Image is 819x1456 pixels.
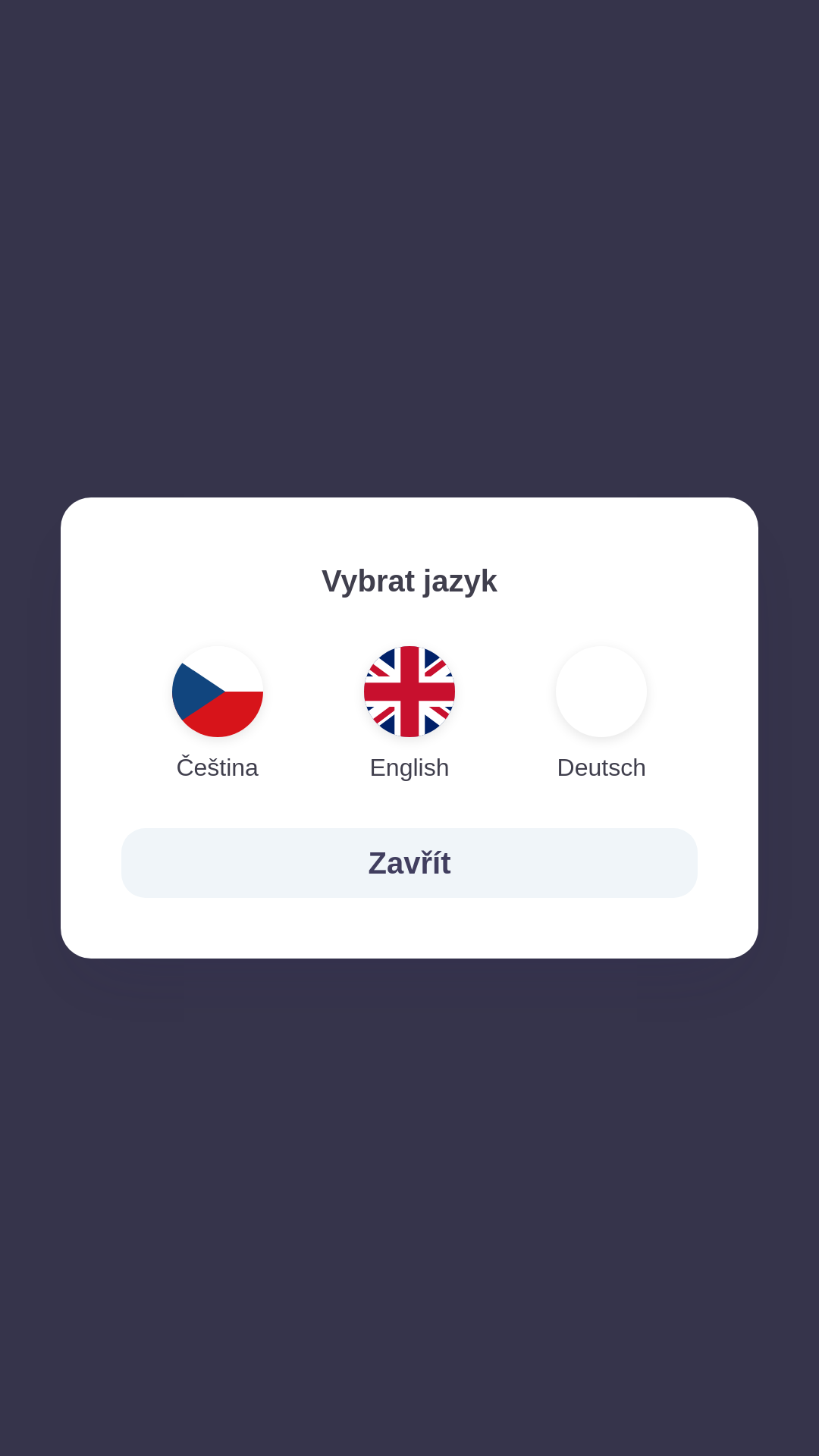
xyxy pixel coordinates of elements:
img: cs flag [172,646,263,737]
img: de flag [556,646,647,737]
p: Čeština [176,749,259,786]
p: Deutsch [557,749,646,786]
button: Čeština [136,634,300,798]
button: Zavřít [121,828,698,898]
p: Vybrat jazyk [121,558,698,604]
p: English [370,749,450,786]
button: English [328,634,491,798]
button: Deutsch [519,634,683,798]
img: en flag [364,646,455,737]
